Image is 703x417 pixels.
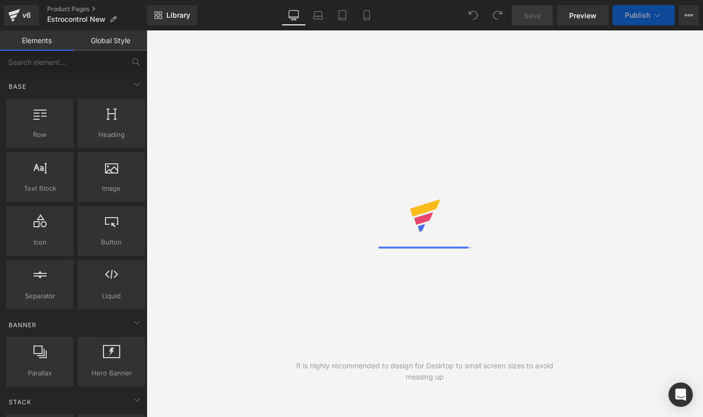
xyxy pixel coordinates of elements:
[81,291,142,301] span: Liquid
[4,5,39,25] a: v6
[524,10,541,21] span: Save
[8,397,32,407] span: Stack
[625,11,650,19] span: Publish
[613,5,675,25] button: Publish
[355,5,379,25] a: Mobile
[569,10,596,21] span: Preview
[669,383,693,407] div: Open Intercom Messenger
[487,5,508,25] button: Redo
[8,320,38,330] span: Banner
[306,5,330,25] a: Laptop
[47,15,106,23] span: Estrocontrol New
[81,183,142,194] span: Image
[9,129,71,140] span: Row
[20,9,33,22] div: v6
[679,5,699,25] button: More
[9,237,71,248] span: Icon
[8,82,27,91] span: Base
[9,183,71,194] span: Text Block
[557,5,609,25] a: Preview
[330,5,355,25] a: Tablet
[286,360,564,383] div: It is highly recommended to design for Desktop to small screen sizes to avoid messing up
[463,5,483,25] button: Undo
[9,368,71,378] span: Parallax
[166,11,190,20] span: Library
[81,368,142,378] span: Hero Banner
[81,129,142,140] span: Heading
[47,5,147,13] a: Product Pages
[81,237,142,248] span: Button
[282,5,306,25] a: Desktop
[74,30,147,51] a: Global Style
[147,5,197,25] a: New Library
[9,291,71,301] span: Separator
